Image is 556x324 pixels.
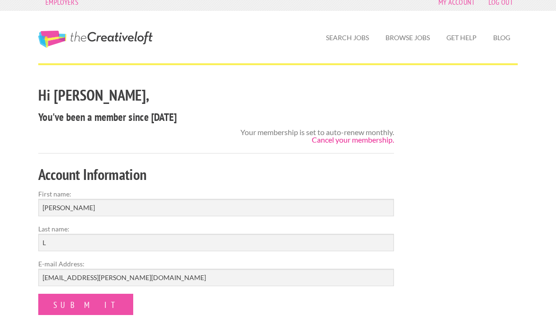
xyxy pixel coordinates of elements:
[312,135,394,144] a: Cancel your membership.
[240,128,394,144] div: Your membership is set to auto-renew monthly.
[38,294,133,315] input: Submit
[486,27,518,49] a: Blog
[38,31,153,48] a: The Creative Loft
[38,110,394,125] h4: You've been a member since [DATE]
[38,164,394,185] h2: Account Information
[38,259,394,269] label: E-mail Address:
[38,189,394,199] label: First name:
[38,224,394,234] label: Last name:
[439,27,484,49] a: Get Help
[378,27,437,49] a: Browse Jobs
[318,27,376,49] a: Search Jobs
[38,85,394,106] h2: Hi [PERSON_NAME],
